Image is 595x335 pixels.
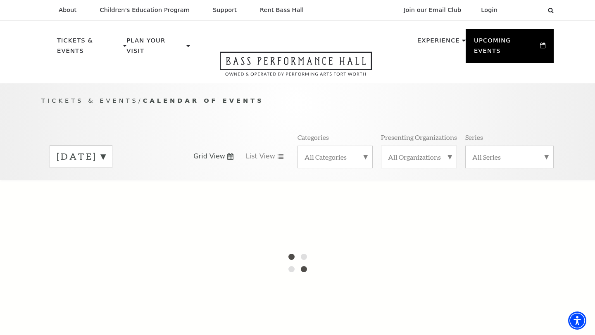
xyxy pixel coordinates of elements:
[465,133,483,142] p: Series
[511,6,540,14] select: Select:
[297,133,329,142] p: Categories
[193,152,225,161] span: Grid View
[305,153,366,161] label: All Categories
[126,35,184,61] p: Plan Your Visit
[100,7,190,14] p: Children's Education Program
[417,35,460,50] p: Experience
[41,96,554,106] p: /
[143,97,264,104] span: Calendar of Events
[57,150,105,163] label: [DATE]
[568,311,586,330] div: Accessibility Menu
[190,52,402,83] a: Open this option
[246,152,275,161] span: List View
[213,7,237,14] p: Support
[381,133,457,142] p: Presenting Organizations
[57,35,121,61] p: Tickets & Events
[388,153,450,161] label: All Organizations
[59,7,76,14] p: About
[41,97,138,104] span: Tickets & Events
[474,35,538,61] p: Upcoming Events
[472,153,547,161] label: All Series
[260,7,304,14] p: Rent Bass Hall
